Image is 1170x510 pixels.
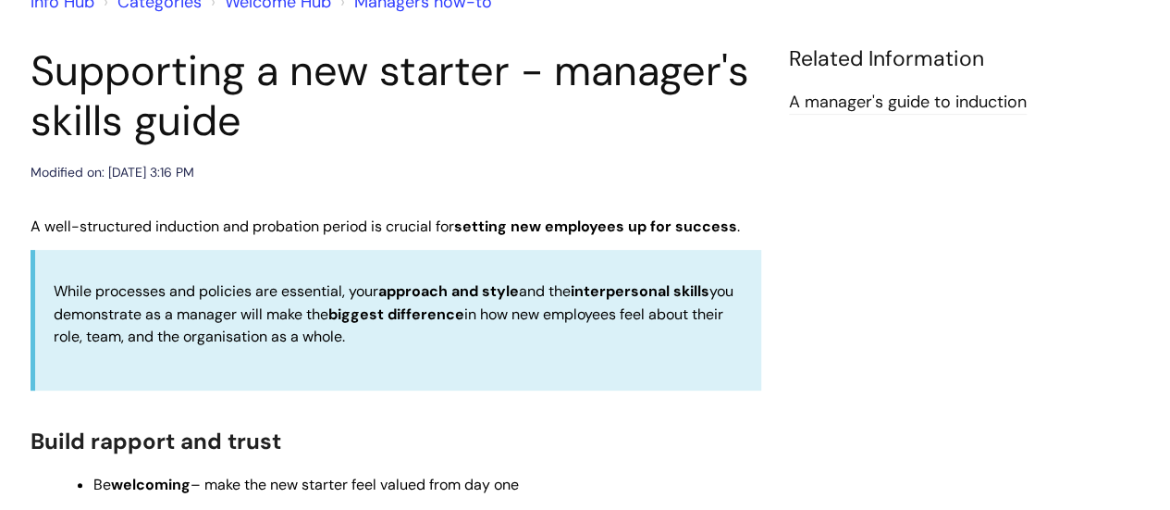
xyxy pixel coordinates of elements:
[93,475,519,494] span: Be – make the new starter feel valued from day one
[31,46,761,146] h1: Supporting a new starter - manager's skills guide
[31,161,194,184] div: Modified on: [DATE] 3:16 PM
[789,91,1027,115] a: A manager's guide to induction
[31,427,281,455] span: Build rapport and trust
[789,46,1140,72] h4: Related Information
[571,281,709,301] strong: interpersonal skills
[328,305,464,324] strong: biggest difference
[111,475,191,494] strong: welcoming
[378,281,519,301] strong: approach and style
[54,281,733,347] span: While processes and policies are essential, your and the you demonstrate as a manager will make t...
[454,217,737,236] strong: setting new employees up for success
[31,217,740,236] span: A well-structured induction and probation period is crucial for .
